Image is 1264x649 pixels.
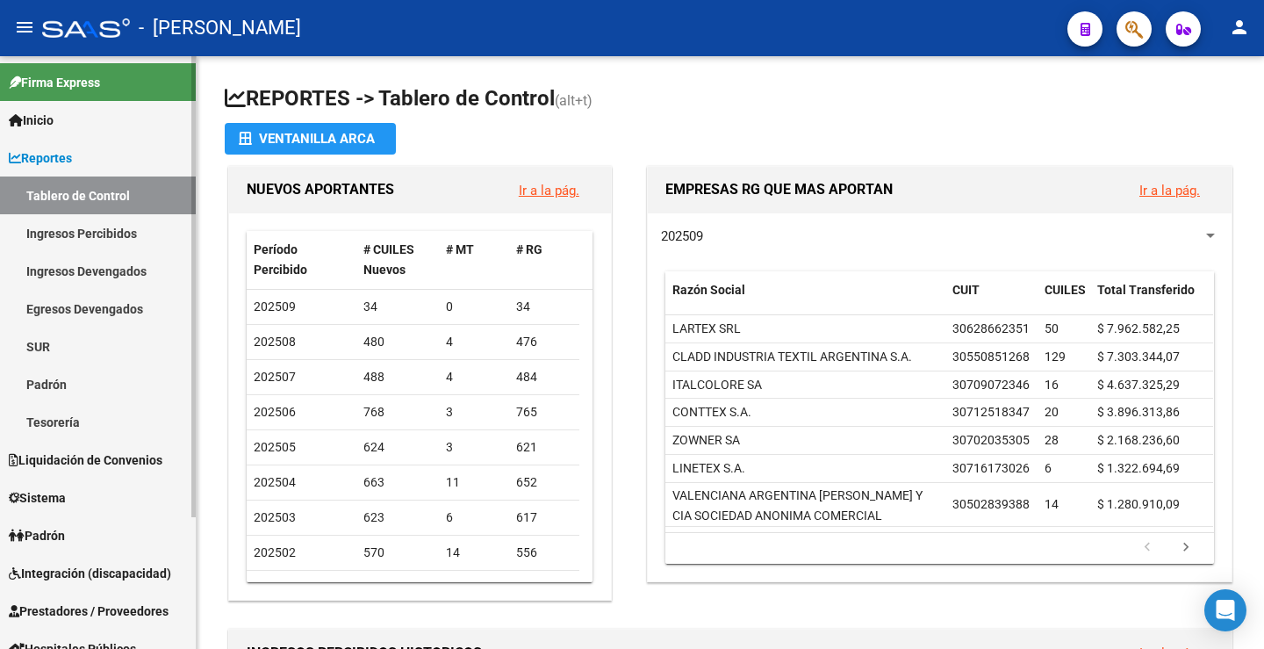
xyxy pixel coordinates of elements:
[1204,589,1246,631] div: Open Intercom Messenger
[363,332,433,352] div: 480
[363,437,433,458] div: 624
[139,9,301,47] span: - [PERSON_NAME]
[1045,433,1059,447] span: 28
[672,402,751,422] div: CONTTEX S.A.
[446,367,502,387] div: 4
[446,242,474,256] span: # MT
[254,545,296,559] span: 202502
[1097,433,1180,447] span: $ 2.168.236,60
[1097,350,1180,364] span: $ 7.303.344,07
[9,564,171,583] span: Integración (discapacidad)
[9,451,162,470] span: Liquidación de Convenios
[1139,183,1200,198] a: Ir a la pág.
[952,375,1030,395] div: 30709072346
[952,494,1030,515] div: 30502839388
[516,297,572,317] div: 34
[363,367,433,387] div: 488
[665,181,893,198] span: EMPRESAS RG QUE MAS APORTAN
[1045,405,1059,419] span: 20
[356,231,440,289] datatable-header-cell: # CUILES Nuevos
[363,297,433,317] div: 34
[1097,321,1180,335] span: $ 7.962.582,25
[672,347,912,367] div: CLADD INDUSTRIA TEXTIL ARGENTINA S.A.
[446,543,502,563] div: 14
[1045,461,1052,475] span: 6
[9,488,66,508] span: Sistema
[672,375,762,395] div: ITALCOLORE SA
[239,123,382,155] div: Ventanilla ARCA
[1045,321,1059,335] span: 50
[672,283,745,297] span: Razón Social
[672,486,938,545] div: VALENCIANA ARGENTINA [PERSON_NAME] Y CIA SOCIEDAD ANONIMA COMERCIAL INDUSTRIAL
[363,402,433,422] div: 768
[446,297,502,317] div: 0
[945,271,1038,329] datatable-header-cell: CUIT
[672,458,745,479] div: LINETEX S.A.
[1097,461,1180,475] span: $ 1.322.694,69
[672,430,740,451] div: ZOWNER SA
[254,335,296,349] span: 202508
[952,402,1030,422] div: 30712518347
[1125,174,1214,206] button: Ir a la pág.
[1097,283,1195,297] span: Total Transferido
[1097,497,1180,511] span: $ 1.280.910,09
[9,602,169,621] span: Prestadores / Proveedores
[505,174,593,206] button: Ir a la pág.
[439,231,509,289] datatable-header-cell: # MT
[14,17,35,38] mat-icon: menu
[952,347,1030,367] div: 30550851268
[665,271,945,329] datatable-header-cell: Razón Social
[363,472,433,493] div: 663
[661,228,703,244] span: 202509
[363,242,414,277] span: # CUILES Nuevos
[516,472,572,493] div: 652
[446,437,502,458] div: 3
[516,437,572,458] div: 621
[1038,271,1090,329] datatable-header-cell: CUILES
[516,508,572,528] div: 617
[1045,497,1059,511] span: 14
[952,283,980,297] span: CUIT
[225,84,1236,115] h1: REPORTES -> Tablero de Control
[952,319,1030,339] div: 30628662351
[672,319,741,339] div: LARTEX SRL
[516,332,572,352] div: 476
[509,231,579,289] datatable-header-cell: # RG
[1045,283,1086,297] span: CUILES
[9,148,72,168] span: Reportes
[225,123,396,155] button: Ventanilla ARCA
[952,458,1030,479] div: 30716173026
[1097,405,1180,419] span: $ 3.896.313,86
[1097,378,1180,392] span: $ 4.637.325,29
[1090,271,1213,329] datatable-header-cell: Total Transferido
[254,405,296,419] span: 202506
[247,181,394,198] span: NUEVOS APORTANTES
[516,578,572,598] div: 648
[519,183,579,198] a: Ir a la pág.
[1045,350,1066,364] span: 129
[446,508,502,528] div: 6
[254,299,296,314] span: 202509
[9,73,100,92] span: Firma Express
[446,578,502,598] div: 16
[516,242,542,256] span: # RG
[363,578,433,598] div: 664
[9,526,65,545] span: Padrón
[254,510,296,524] span: 202503
[516,543,572,563] div: 556
[254,580,296,595] span: 202501
[247,231,356,289] datatable-header-cell: Período Percibido
[363,508,433,528] div: 623
[254,475,296,489] span: 202504
[446,332,502,352] div: 4
[1169,538,1203,558] a: go to next page
[516,402,572,422] div: 765
[446,402,502,422] div: 3
[9,111,54,130] span: Inicio
[1229,17,1250,38] mat-icon: person
[254,440,296,454] span: 202505
[555,92,592,109] span: (alt+t)
[952,430,1030,451] div: 30702035305
[446,472,502,493] div: 11
[1045,378,1059,392] span: 16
